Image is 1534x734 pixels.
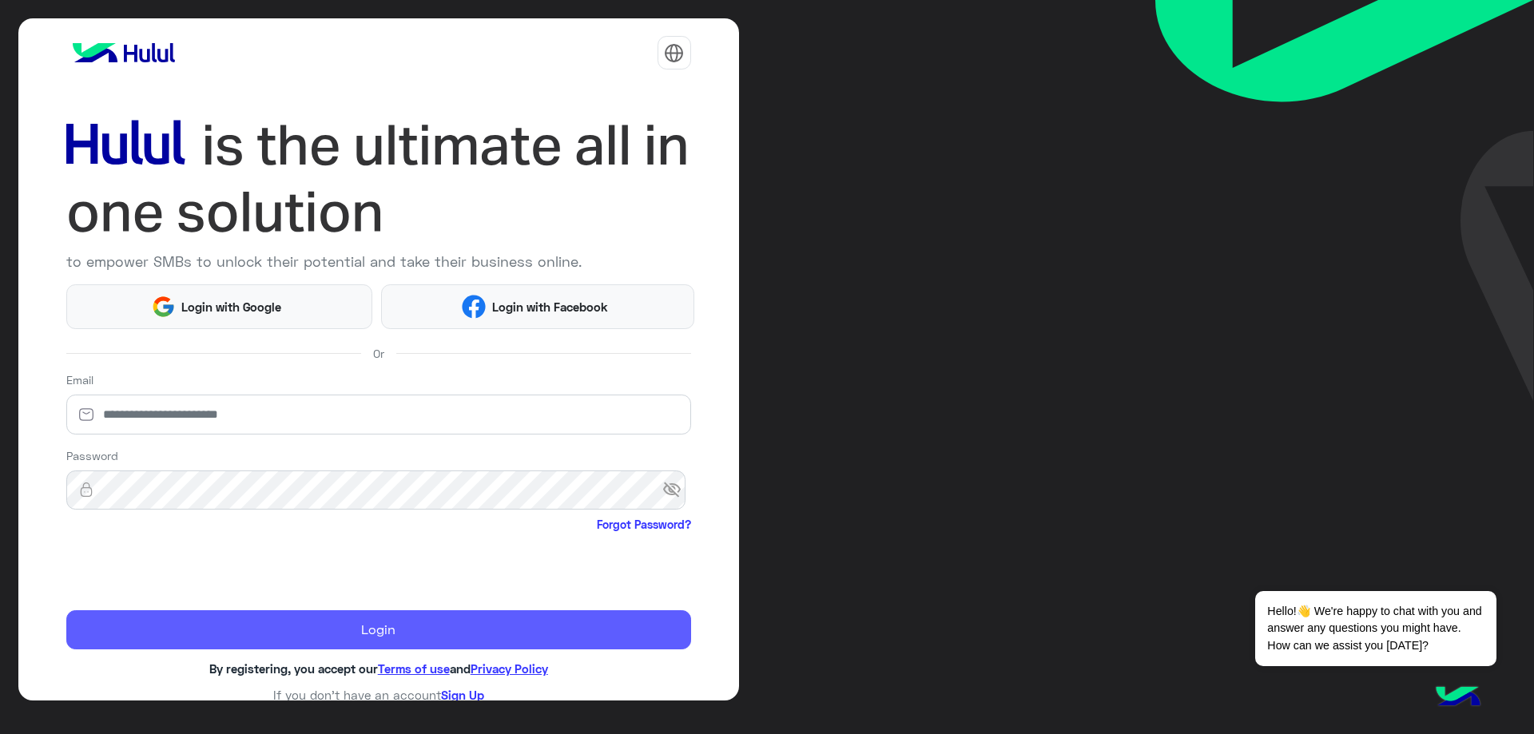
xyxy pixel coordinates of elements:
img: email [66,407,106,423]
a: Terms of use [378,661,450,676]
h6: If you don’t have an account [66,688,691,702]
img: lock [66,482,106,498]
span: visibility_off [662,476,691,505]
span: and [450,661,471,676]
button: Login [66,610,691,650]
p: to empower SMBs to unlock their potential and take their business online. [66,251,691,272]
iframe: reCAPTCHA [66,536,309,598]
span: By registering, you accept our [209,661,378,676]
img: logo [66,37,181,69]
img: tab [664,43,684,63]
a: Sign Up [441,688,484,702]
label: Password [66,447,118,464]
label: Email [66,371,93,388]
img: hululLoginTitle_EN.svg [66,112,691,245]
img: Facebook [462,295,486,319]
img: hulul-logo.png [1430,670,1486,726]
span: Or [373,345,384,362]
span: Hello!👋 We're happy to chat with you and answer any questions you might have. How can we assist y... [1255,591,1496,666]
span: Login with Facebook [486,298,614,316]
a: Forgot Password? [597,516,691,533]
span: Login with Google [176,298,288,316]
a: Privacy Policy [471,661,548,676]
img: Google [151,295,175,319]
button: Login with Facebook [381,284,693,328]
button: Login with Google [66,284,373,328]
